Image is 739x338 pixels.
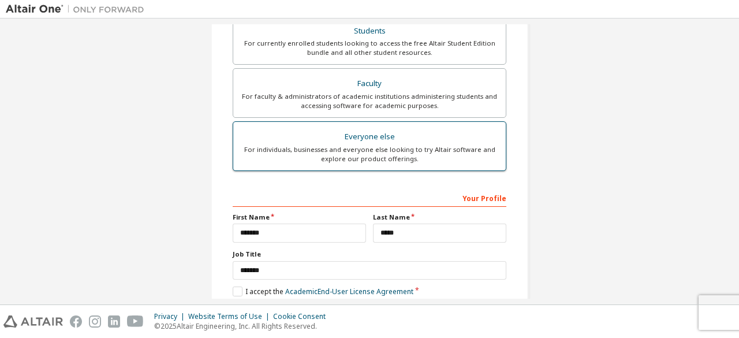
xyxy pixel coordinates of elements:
[240,129,499,145] div: Everyone else
[233,250,506,259] label: Job Title
[233,287,413,296] label: I accept the
[6,3,150,15] img: Altair One
[373,213,506,222] label: Last Name
[154,321,333,331] p: © 2025 Altair Engineering, Inc. All Rights Reserved.
[154,312,188,321] div: Privacy
[240,145,499,164] div: For individuals, businesses and everyone else looking to try Altair software and explore our prod...
[188,312,273,321] div: Website Terms of Use
[127,315,144,328] img: youtube.svg
[285,287,413,296] a: Academic End-User License Agreement
[240,23,499,39] div: Students
[70,315,82,328] img: facebook.svg
[240,76,499,92] div: Faculty
[108,315,120,328] img: linkedin.svg
[233,213,366,222] label: First Name
[240,39,499,57] div: For currently enrolled students looking to access the free Altair Student Edition bundle and all ...
[233,188,506,207] div: Your Profile
[89,315,101,328] img: instagram.svg
[240,92,499,110] div: For faculty & administrators of academic institutions administering students and accessing softwa...
[3,315,63,328] img: altair_logo.svg
[273,312,333,321] div: Cookie Consent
